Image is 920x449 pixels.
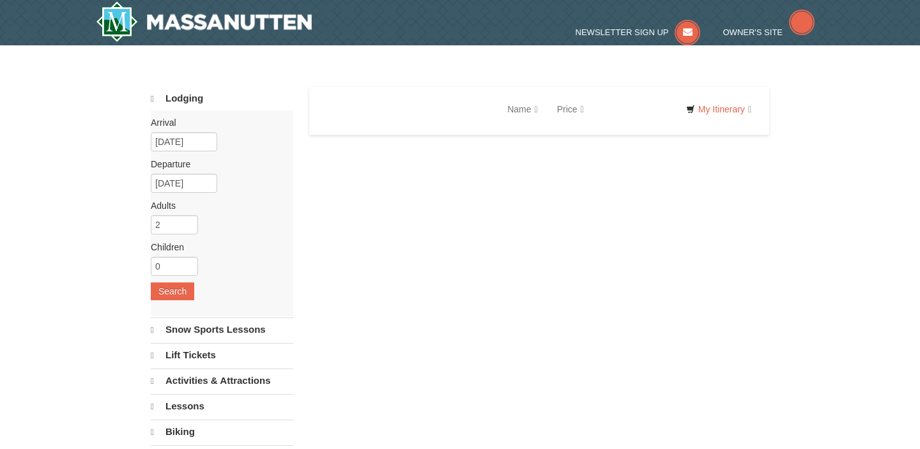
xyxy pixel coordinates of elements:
a: Activities & Attractions [151,369,293,393]
a: Snow Sports Lessons [151,317,293,342]
label: Adults [151,199,284,212]
a: Lift Tickets [151,343,293,367]
a: Massanutten Resort [96,1,312,42]
a: Owner's Site [723,27,815,37]
label: Departure [151,158,284,171]
a: Newsletter Sign Up [576,27,701,37]
a: Price [548,96,594,122]
label: Children [151,241,284,254]
a: Lodging [151,87,293,110]
label: Arrival [151,116,284,129]
a: Name [498,96,547,122]
img: Massanutten Resort Logo [96,1,312,42]
a: Biking [151,420,293,444]
span: Owner's Site [723,27,783,37]
button: Search [151,282,194,300]
a: Lessons [151,394,293,418]
a: My Itinerary [678,100,760,119]
span: Newsletter Sign Up [576,27,669,37]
